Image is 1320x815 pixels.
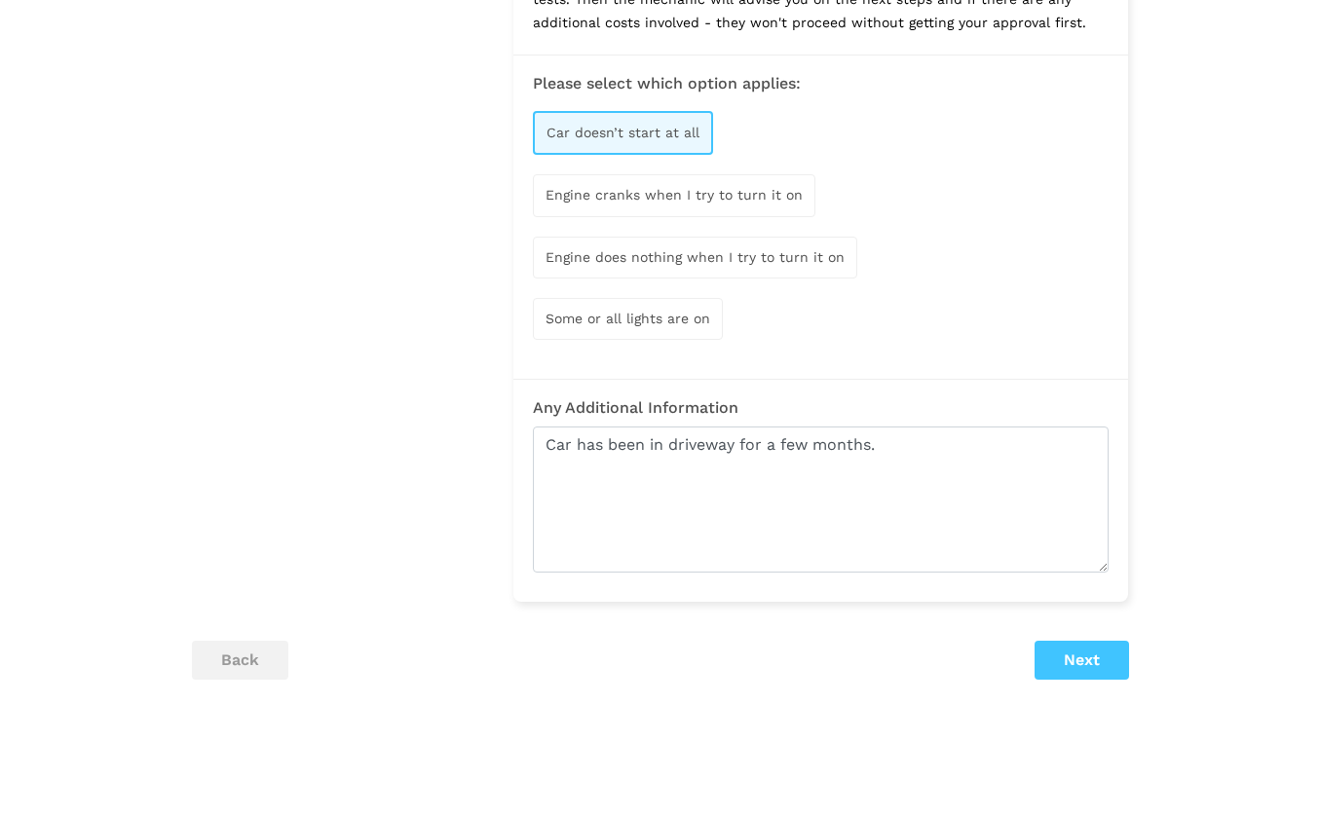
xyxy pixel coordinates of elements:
[533,399,1109,417] h3: Any Additional Information
[546,311,710,326] span: Some or all lights are on
[546,249,845,265] span: Engine does nothing when I try to turn it on
[192,641,288,680] button: back
[547,125,699,140] span: Car doesn’t start at all
[533,75,1109,93] h3: Please select which option applies:
[546,187,803,203] span: Engine cranks when I try to turn it on
[1035,641,1129,680] button: Next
